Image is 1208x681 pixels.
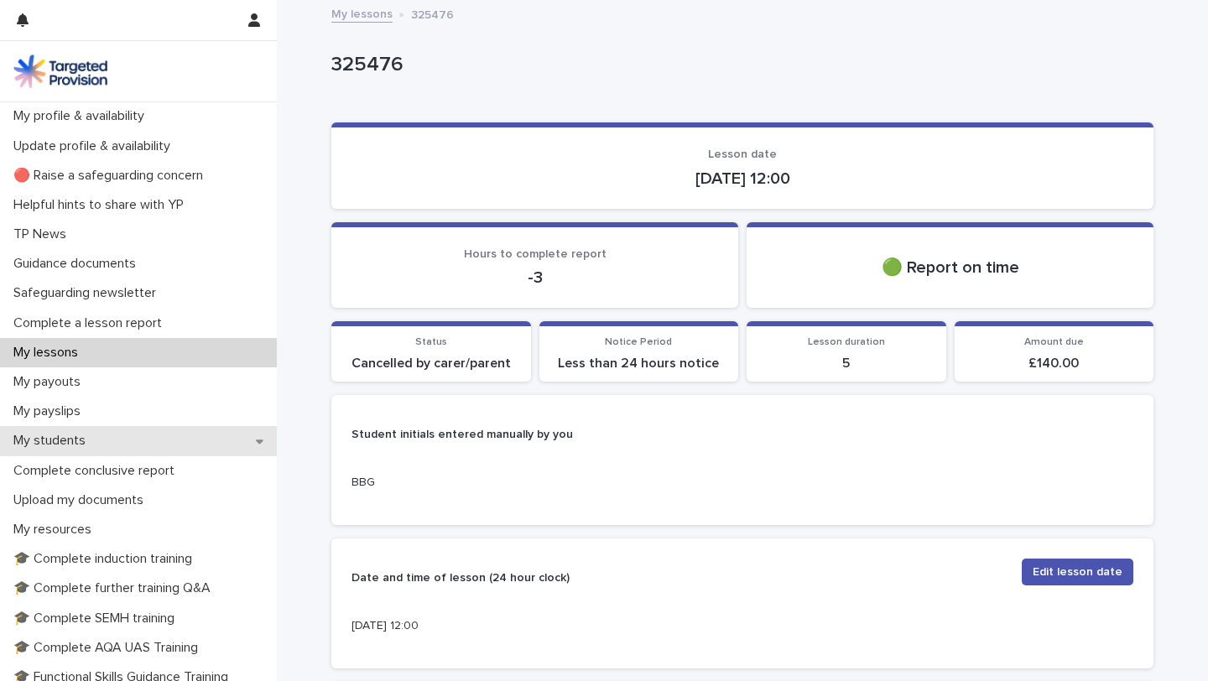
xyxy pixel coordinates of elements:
[1022,559,1133,585] button: Edit lesson date
[7,522,105,538] p: My resources
[7,492,157,508] p: Upload my documents
[331,3,393,23] a: My lessons
[7,403,94,419] p: My payslips
[351,268,718,288] p: -3
[415,337,447,347] span: Status
[351,572,570,584] strong: Date and time of lesson (24 hour clock)
[965,356,1144,372] p: £ 140.00
[7,285,169,301] p: Safeguarding newsletter
[351,169,1133,189] p: [DATE] 12:00
[7,551,206,567] p: 🎓 Complete induction training
[1033,564,1122,580] span: Edit lesson date
[7,463,188,479] p: Complete conclusive report
[7,168,216,184] p: 🔴 Raise a safeguarding concern
[411,4,454,23] p: 325476
[7,580,224,596] p: 🎓 Complete further training Q&A
[7,345,91,361] p: My lessons
[808,337,885,347] span: Lesson duration
[7,611,188,626] p: 🎓 Complete SEMH training
[7,138,184,154] p: Update profile & availability
[7,226,80,242] p: TP News
[351,617,599,635] p: [DATE] 12:00
[708,148,777,160] span: Lesson date
[767,257,1133,278] p: 🟢 Report on time
[7,640,211,656] p: 🎓 Complete AQA UAS Training
[605,337,672,347] span: Notice Period
[7,374,94,390] p: My payouts
[341,356,521,372] p: Cancelled by carer/parent
[7,315,175,331] p: Complete a lesson report
[13,55,107,88] img: M5nRWzHhSzIhMunXDL62
[7,256,149,272] p: Guidance documents
[1024,337,1084,347] span: Amount due
[351,429,573,440] strong: Student initials entered manually by you
[7,197,197,213] p: Helpful hints to share with YP
[7,108,158,124] p: My profile & availability
[549,356,729,372] p: Less than 24 hours notice
[351,474,599,491] p: BBG
[464,248,607,260] span: Hours to complete report
[7,433,99,449] p: My students
[757,356,936,372] p: 5
[331,53,1147,77] p: 325476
